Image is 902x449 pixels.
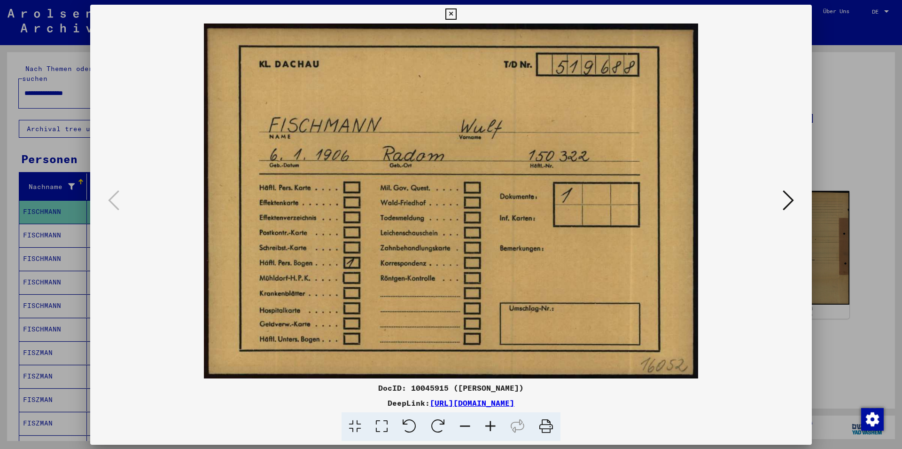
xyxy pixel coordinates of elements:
[861,408,883,430] div: Zustimmung ändern
[90,382,812,394] div: DocID: 10045915 ([PERSON_NAME])
[861,408,884,431] img: Zustimmung ändern
[122,24,780,378] img: 001.jpg
[430,398,514,408] a: [URL][DOMAIN_NAME]
[90,397,812,409] div: DeepLink:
